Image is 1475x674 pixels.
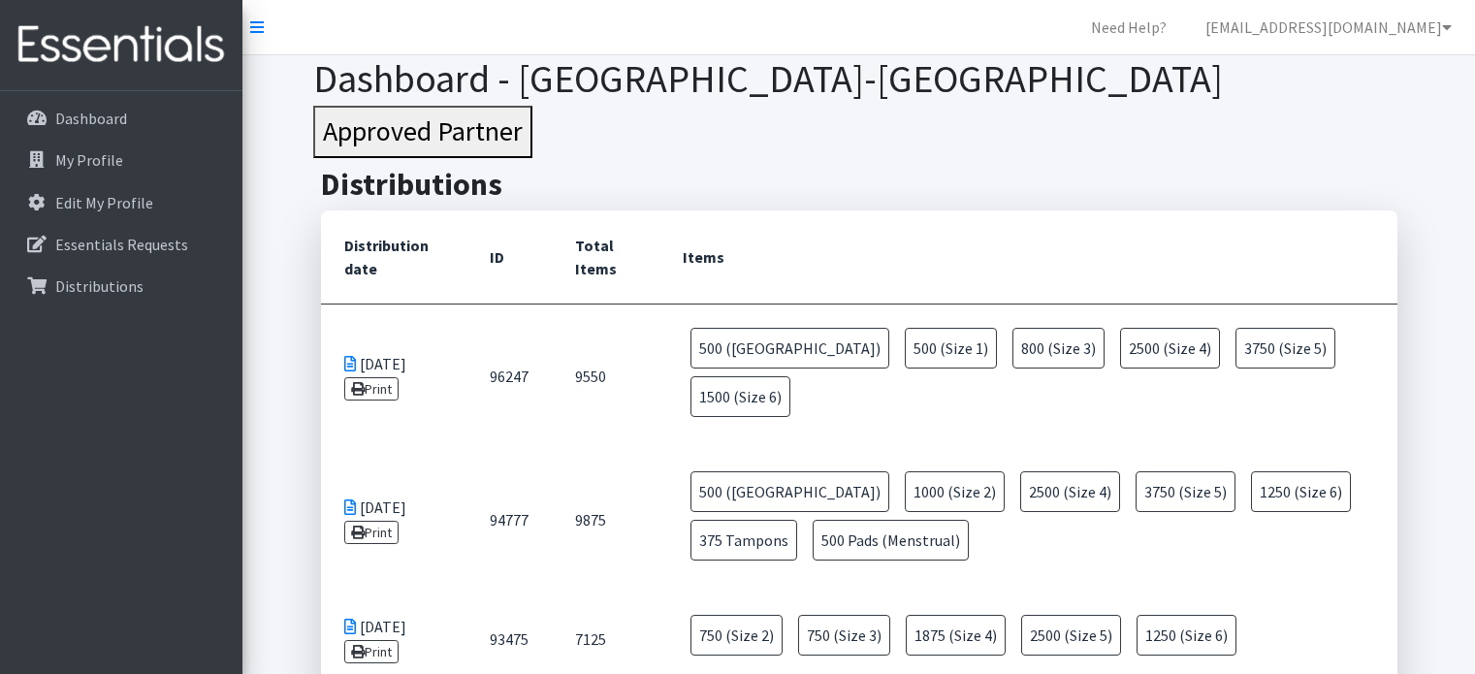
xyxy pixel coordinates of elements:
button: Approved Partner [313,106,532,158]
span: 3750 (Size 5) [1136,471,1235,512]
span: 500 Pads (Menstrual) [813,520,969,561]
p: Dashboard [55,109,127,128]
p: Distributions [55,276,144,296]
a: My Profile [8,141,235,179]
span: 2500 (Size 4) [1020,471,1120,512]
span: 1000 (Size 2) [905,471,1005,512]
a: Distributions [8,267,235,305]
td: [DATE] [321,448,466,592]
span: 750 (Size 3) [798,615,890,656]
span: 500 ([GEOGRAPHIC_DATA]) [690,328,889,369]
th: Items [659,210,1396,305]
span: 500 ([GEOGRAPHIC_DATA]) [690,471,889,512]
span: 1250 (Size 6) [1137,615,1236,656]
a: Dashboard [8,99,235,138]
th: Total Items [552,210,660,305]
td: 9550 [552,304,660,448]
a: [EMAIL_ADDRESS][DOMAIN_NAME] [1190,8,1467,47]
img: HumanEssentials [8,13,235,78]
th: ID [466,210,552,305]
span: 750 (Size 2) [690,615,783,656]
td: 9875 [552,448,660,592]
span: 500 (Size 1) [905,328,997,369]
span: 2500 (Size 4) [1120,328,1220,369]
a: Print [344,521,400,544]
span: 1875 (Size 4) [906,615,1006,656]
span: 800 (Size 3) [1012,328,1105,369]
span: 1500 (Size 6) [690,376,790,417]
span: 3750 (Size 5) [1235,328,1335,369]
p: Edit My Profile [55,193,153,212]
th: Distribution date [321,210,466,305]
td: 96247 [466,304,552,448]
td: [DATE] [321,304,466,448]
h1: Dashboard - [GEOGRAPHIC_DATA]-[GEOGRAPHIC_DATA] [313,55,1404,102]
span: 1250 (Size 6) [1251,471,1351,512]
span: 2500 (Size 5) [1021,615,1121,656]
a: Print [344,377,400,401]
span: 375 Tampons [690,520,797,561]
td: 94777 [466,448,552,592]
p: Essentials Requests [55,235,188,254]
a: Need Help? [1075,8,1182,47]
h2: Distributions [321,166,1397,203]
a: Edit My Profile [8,183,235,222]
a: Print [344,640,400,663]
p: My Profile [55,150,123,170]
a: Essentials Requests [8,225,235,264]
